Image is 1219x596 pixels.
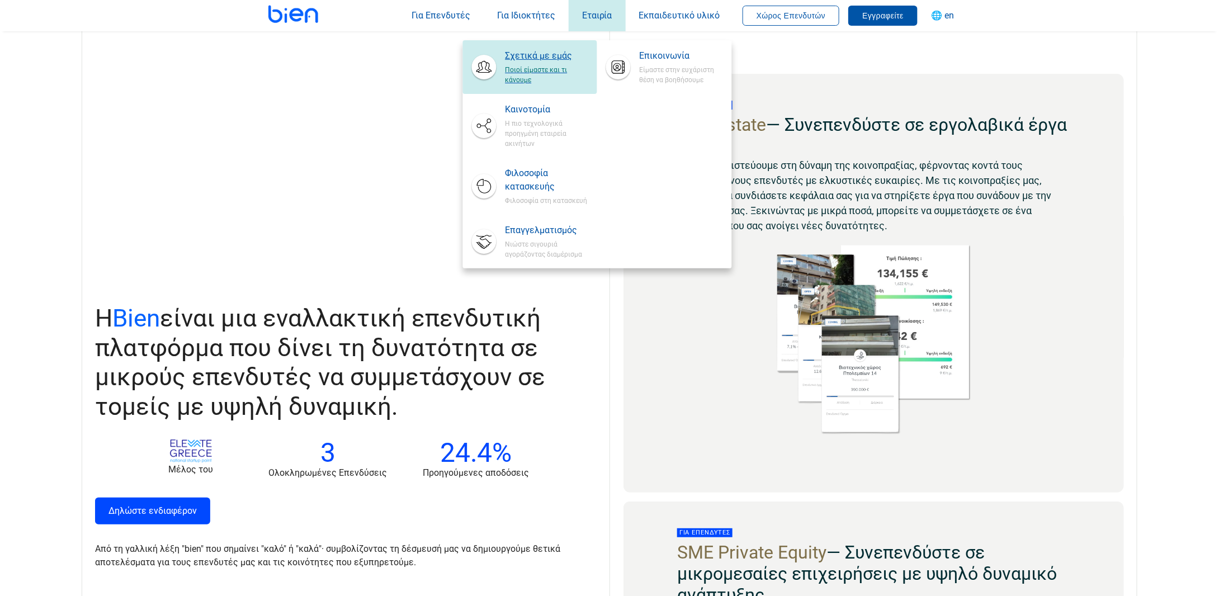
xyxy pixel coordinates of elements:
[112,304,160,333] span: Bien
[95,498,210,524] a: Δηλώστε ενδιαφέρον
[462,158,597,215] a: header-logo.png Φιλοσοφία κατασκευήςΦιλοσοφία στη κατασκευή
[149,463,233,476] p: Μέλος του
[677,542,826,563] span: SME Private Equity
[848,6,918,26] button: Εγγραφείτε
[743,6,840,26] button: Χώρος Επενδυτών
[862,11,904,20] span: Εγγραφείτε
[268,466,387,480] p: Ολοκληρωμένες Επενδύσεις
[505,237,588,259] span: Νιώστε σιγουριά αγοράζοντας διαμέρισμα
[423,466,529,480] p: Προηγούμενες αποδόσεις
[492,437,512,469] span: %
[757,11,826,20] span: Χώρος Επενδυτών
[476,178,492,194] img: header-logo.png
[677,158,1070,233] p: Στην Bien, πιστεύουμε στη δύναμη της κοινοπραξίας, φέρνοντας κοντά τους ενημερωμένους επενδυτές μ...
[462,215,597,268] a: header-logo.png ΕπαγγελματισμόςΝιώστε σιγουριά αγοράζοντας διαμέρισμα
[505,63,588,85] span: Ποιοί είμαστε και τι κάνουμε
[640,49,722,63] span: Επικοινωνία
[505,116,588,149] span: Η πιο τεχνολογικά προηγμένη εταιρεία ακινήτων
[597,40,731,94] a: header-logo.png ΕπικοινωνίαΕίμαστε στην ευχάριστη θέση να βοηθήσουμε
[505,103,588,116] span: Καινοτομία
[95,542,583,569] p: Από τη γαλλική λέξη "bien" που σημαίνει "καλό" ή "καλά"· συμβολίζοντας τη δέσμευσή μας να δημιουρ...
[476,59,492,75] img: header-logo.png
[677,528,733,537] span: Για επενδυτές
[95,304,545,421] span: Η είναι μια εναλλακτική επενδυτική πλατφόρμα που δίνει τη δυνατότητα σε μικρούς επενδυτές να συμμ...
[462,40,597,94] a: header-logo.png Σχετικά με εμάςΠοιοί είμαστε και τι κάνουμε
[505,224,588,237] span: Επαγγελματισμός
[476,234,492,249] img: header-logo.png
[611,59,626,75] img: header-logo.png
[931,10,954,21] span: 🌐 en
[677,114,1070,135] h2: — Συνεπενδύστε σε εργολαβικά έργα
[623,74,1124,493] a: Για επενδυτές Real Estate— Συνεπενδύστε σε εργολαβικά έργα Στην Bien, πιστεύουμε στη δύναμη της κ...
[476,118,492,134] img: header-logo.png
[582,10,612,21] span: Εταιρία
[412,10,470,21] span: Για Επενδυτές
[848,10,918,21] a: Εγγραφείτε
[505,49,588,63] span: Σχετικά με εμάς
[268,439,387,466] p: 3
[462,94,597,158] a: header-logo.png ΚαινοτομίαΗ πιο τεχνολογικά προηγμένη εταιρεία ακινήτων
[505,193,588,206] span: Φιλοσοφία στη κατασκευή
[639,10,720,21] span: Εκπαιδευτικό υλικό
[743,10,840,21] a: Χώρος Επενδυτών
[423,439,529,466] p: 24.4
[497,10,555,21] span: Για Ιδιοκτήτες
[640,63,722,85] span: Είμαστε στην ευχάριστη θέση να βοηθήσουμε
[505,167,588,193] span: Φιλοσοφία κατασκευής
